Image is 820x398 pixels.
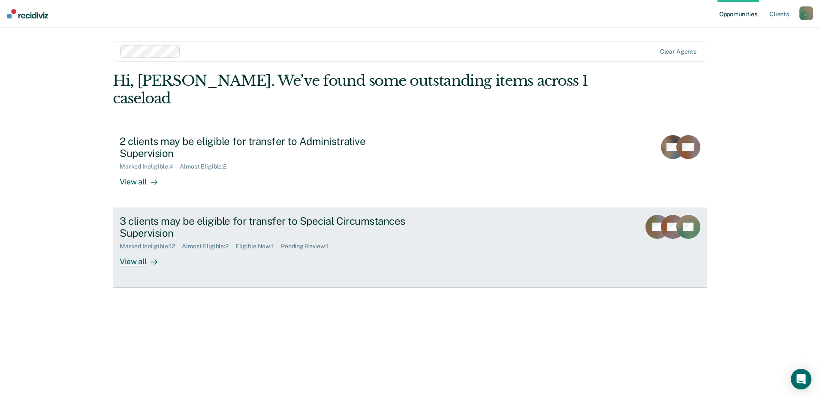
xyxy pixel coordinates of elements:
div: Clear agents [660,48,696,55]
div: Hi, [PERSON_NAME]. We’ve found some outstanding items across 1 caseload [113,72,588,107]
div: Marked Ineligible : 4 [120,163,180,170]
div: Eligible Now : 1 [235,243,281,250]
div: 3 clients may be eligible for transfer to Special Circumstances Supervision [120,215,421,240]
div: Almost Eligible : 2 [182,243,235,250]
img: Recidiviz [7,9,48,18]
a: 2 clients may be eligible for transfer to Administrative SupervisionMarked Ineligible:4Almost Eli... [113,128,707,208]
div: 2 clients may be eligible for transfer to Administrative Supervision [120,135,421,160]
div: Almost Eligible : 2 [180,163,233,170]
div: View all [120,170,168,187]
a: 3 clients may be eligible for transfer to Special Circumstances SupervisionMarked Ineligible:12Al... [113,208,707,288]
button: j [799,6,813,20]
div: Marked Ineligible : 12 [120,243,182,250]
div: View all [120,250,168,267]
div: Pending Review : 1 [281,243,336,250]
div: Open Intercom Messenger [791,369,811,389]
